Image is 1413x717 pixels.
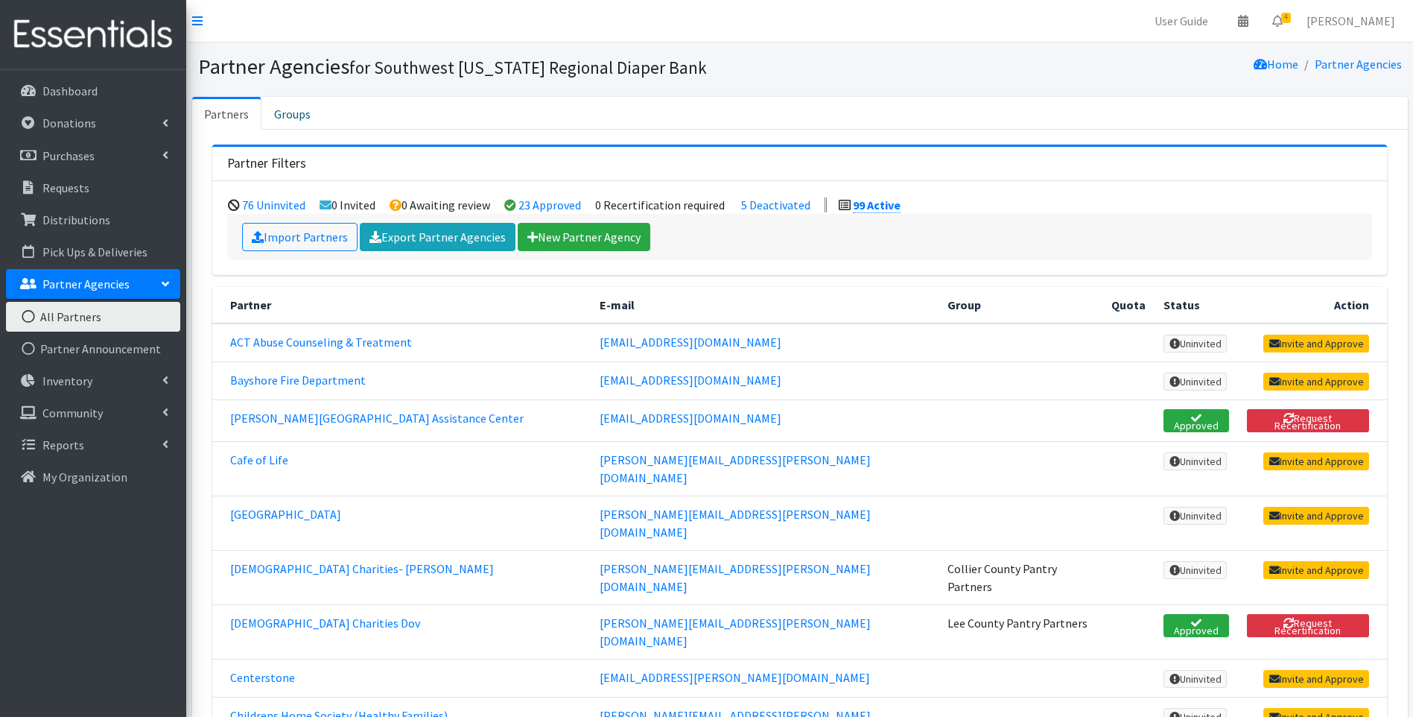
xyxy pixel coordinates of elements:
a: Requests [6,173,180,203]
a: [PERSON_NAME][EMAIL_ADDRESS][PERSON_NAME][DOMAIN_NAME] [600,507,871,540]
a: Purchases [6,141,180,171]
a: Centerstone [230,670,295,685]
a: Community [6,398,180,428]
th: Quota [1102,287,1155,323]
p: Pick Ups & Deliveries [42,244,147,259]
a: Inventory [6,366,180,396]
a: Donations [6,108,180,138]
a: 23 Approved [518,198,581,212]
a: Groups [261,97,323,130]
span: 4 [1281,13,1291,23]
a: [PERSON_NAME][EMAIL_ADDRESS][PERSON_NAME][DOMAIN_NAME] [600,452,871,485]
a: [EMAIL_ADDRESS][DOMAIN_NAME] [600,373,781,388]
p: Community [42,405,103,420]
a: ACT Abuse Counseling & Treatment [230,335,412,350]
span: Uninvited [1163,670,1227,688]
a: Export Partner Agencies [360,223,515,251]
a: All Partners [6,302,180,332]
h3: Partner Filters [227,156,306,171]
td: Lee County Pantry Partners [939,604,1103,659]
a: Invite and Approve [1263,561,1369,579]
a: [PERSON_NAME] [1295,6,1407,36]
a: Distributions [6,205,180,235]
a: [GEOGRAPHIC_DATA] [230,507,341,522]
a: [EMAIL_ADDRESS][DOMAIN_NAME] [600,335,781,350]
a: [EMAIL_ADDRESS][PERSON_NAME][DOMAIN_NAME] [600,670,870,685]
a: Home [1254,57,1298,72]
img: HumanEssentials [6,10,180,60]
p: Donations [42,116,96,130]
button: Request Recertification [1247,409,1369,432]
a: Invite and Approve [1263,335,1369,353]
a: Invite and Approve [1263,670,1369,688]
p: My Organization [42,470,127,484]
a: Invite and Approve [1263,507,1369,525]
a: Cafe of Life [230,452,288,467]
li: 0 Recertification required [595,198,725,212]
a: [PERSON_NAME][GEOGRAPHIC_DATA] Assistance Center [230,411,524,426]
a: Import Partners [242,223,358,251]
a: Invite and Approve [1263,452,1369,470]
a: [PERSON_NAME][EMAIL_ADDRESS][PERSON_NAME][DOMAIN_NAME] [600,561,871,594]
p: Purchases [42,148,95,163]
a: Dashboard [6,76,180,106]
th: E-mail [591,287,939,323]
span: Uninvited [1163,452,1227,470]
span: Uninvited [1163,561,1227,579]
th: Group [939,287,1103,323]
a: Partner Agencies [1315,57,1402,72]
a: [EMAIL_ADDRESS][DOMAIN_NAME] [600,411,781,426]
span: Uninvited [1163,373,1227,391]
a: Pick Ups & Deliveries [6,237,180,267]
a: 4 [1260,6,1295,36]
a: Reports [6,430,180,460]
button: Request Recertification [1247,614,1369,637]
a: 99 Active [853,198,901,213]
p: Dashboard [42,83,98,98]
span: Uninvited [1163,507,1227,525]
span: Approved [1163,409,1228,432]
p: Requests [42,180,89,195]
p: Reports [42,438,84,452]
span: Approved [1163,614,1228,637]
a: [DEMOGRAPHIC_DATA] Charities- [PERSON_NAME] [230,561,494,576]
td: Collier County Pantry Partners [939,550,1103,604]
a: [DEMOGRAPHIC_DATA] Charities Dov [230,616,420,631]
a: [PERSON_NAME][EMAIL_ADDRESS][PERSON_NAME][DOMAIN_NAME] [600,616,871,648]
a: Partner Announcement [6,334,180,364]
a: Partners [192,97,261,130]
th: Partner [212,287,591,323]
h1: Partner Agencies [198,54,795,80]
li: 0 Invited [320,198,375,212]
span: Uninvited [1163,335,1227,353]
a: Invite and Approve [1263,373,1369,391]
th: Action [1238,287,1387,323]
a: User Guide [1143,6,1220,36]
a: Partner Agencies [6,269,180,299]
th: Status [1155,287,1237,323]
a: My Organization [6,462,180,492]
li: 0 Awaiting review [390,198,490,212]
p: Inventory [42,373,92,388]
a: New Partner Agency [518,223,650,251]
a: Bayshore Fire Department [230,373,366,388]
p: Partner Agencies [42,277,130,291]
p: Distributions [42,212,110,227]
a: 5 Deactivated [741,198,810,212]
small: for Southwest [US_STATE] Regional Diaper Bank [349,57,707,78]
a: 76 Uninvited [242,198,305,212]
